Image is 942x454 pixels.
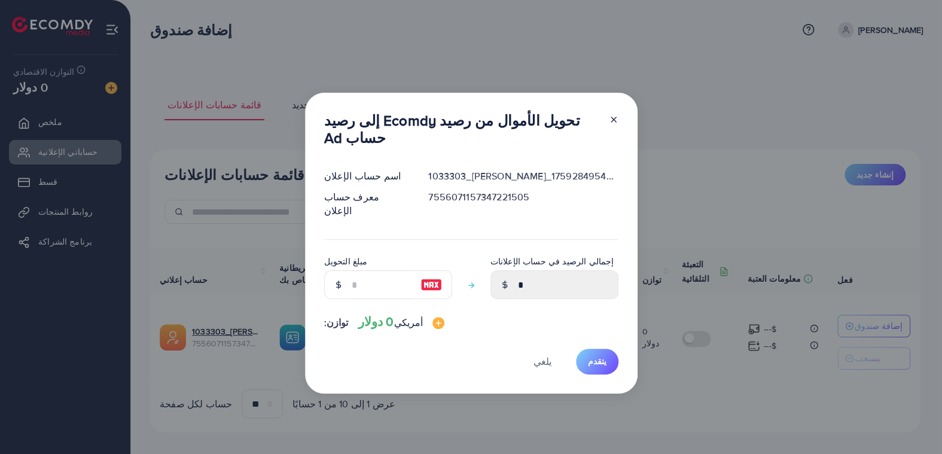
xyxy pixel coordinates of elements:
font: يلغي [534,355,551,368]
button: يتقدم [576,349,618,374]
font: 1033303_[PERSON_NAME]_1759284954597 [428,169,623,182]
font: 7556071157347221505 [428,190,529,203]
button: يلغي [519,349,566,374]
font: اسم حساب الإعلان [324,169,401,182]
font: تحويل الأموال من رصيد Ecomdy إلى رصيد حساب Ad [324,110,580,148]
font: توازن: [324,316,349,329]
font: 0 دولار [358,313,394,330]
font: مبلغ التحويل [324,255,368,267]
font: يتقدم [588,355,606,367]
font: إجمالي الرصيد في حساب الإعلانات [490,255,614,267]
iframe: محادثة [891,400,933,445]
font: معرف حساب الإعلان [324,190,379,217]
img: صورة [420,278,442,292]
img: صورة [432,317,444,329]
font: أمريكي [394,316,423,329]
